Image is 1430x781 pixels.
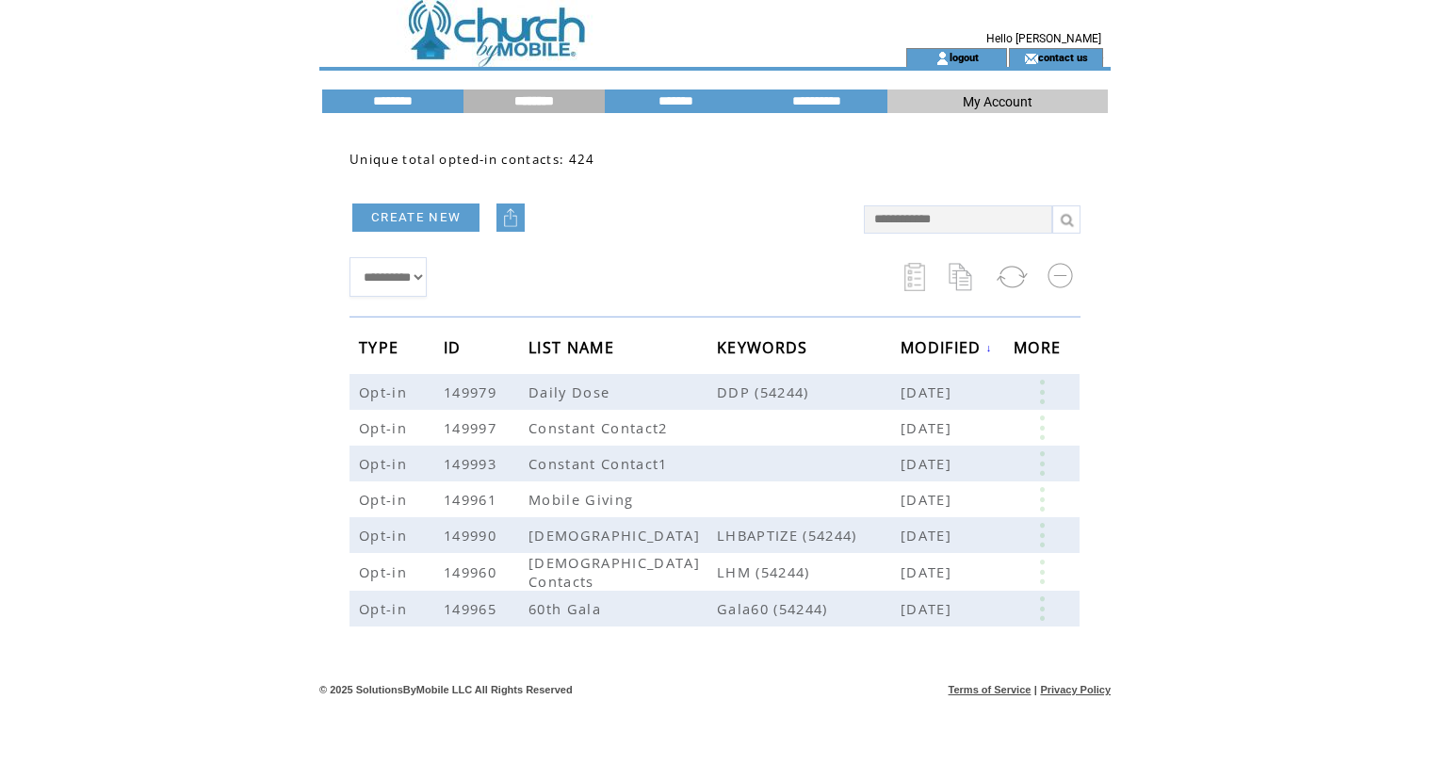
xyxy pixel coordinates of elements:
[901,342,993,353] a: MODIFIED↓
[717,341,813,352] a: KEYWORDS
[444,382,501,401] span: 149979
[359,341,403,352] a: TYPE
[528,454,673,473] span: Constant Contact1
[359,599,412,618] span: Opt-in
[1024,51,1038,66] img: contact_us_icon.gif
[444,454,501,473] span: 149993
[349,151,595,168] span: Unique total opted-in contacts: 424
[717,599,901,618] span: Gala60 (54244)
[528,341,619,352] a: LIST NAME
[444,333,466,367] span: ID
[359,418,412,437] span: Opt-in
[717,562,901,581] span: LHM (54244)
[935,51,950,66] img: account_icon.gif
[528,333,619,367] span: LIST NAME
[444,562,501,581] span: 149960
[963,94,1032,109] span: My Account
[444,526,501,545] span: 149990
[1038,51,1088,63] a: contact us
[352,203,479,232] a: CREATE NEW
[901,382,956,401] span: [DATE]
[901,418,956,437] span: [DATE]
[528,526,705,545] span: [DEMOGRAPHIC_DATA]
[501,208,520,227] img: upload.png
[444,341,466,352] a: ID
[359,333,403,367] span: TYPE
[949,684,1032,695] a: Terms of Service
[1034,684,1037,695] span: |
[901,333,986,367] span: MODIFIED
[528,382,614,401] span: Daily Dose
[359,562,412,581] span: Opt-in
[1040,684,1111,695] a: Privacy Policy
[359,382,412,401] span: Opt-in
[444,490,501,509] span: 149961
[359,526,412,545] span: Opt-in
[528,553,700,591] span: [DEMOGRAPHIC_DATA] Contacts
[717,333,813,367] span: KEYWORDS
[950,51,979,63] a: logout
[717,382,901,401] span: DDP (54244)
[444,599,501,618] span: 149965
[901,599,956,618] span: [DATE]
[1014,333,1065,367] span: MORE
[901,454,956,473] span: [DATE]
[901,490,956,509] span: [DATE]
[528,490,638,509] span: Mobile Giving
[528,599,606,618] span: 60th Gala
[986,32,1101,45] span: Hello [PERSON_NAME]
[319,684,573,695] span: © 2025 SolutionsByMobile LLC All Rights Reserved
[901,562,956,581] span: [DATE]
[901,526,956,545] span: [DATE]
[444,418,501,437] span: 149997
[359,454,412,473] span: Opt-in
[528,418,673,437] span: Constant Contact2
[359,490,412,509] span: Opt-in
[717,526,901,545] span: LHBAPTIZE (54244)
